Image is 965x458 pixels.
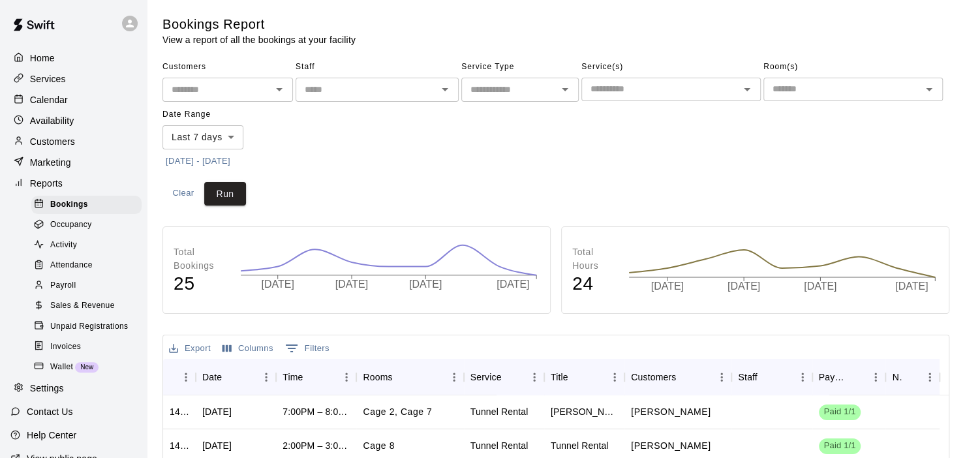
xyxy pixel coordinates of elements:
a: Invoices [31,337,147,357]
p: Settings [30,382,64,395]
div: Payment [812,359,886,395]
div: Service [470,359,502,395]
span: Unpaid Registrations [50,320,128,333]
h4: 24 [572,273,615,296]
span: Payroll [50,279,76,292]
button: Menu [793,367,812,387]
p: Help Center [27,429,76,442]
div: ID [163,359,196,395]
h4: 25 [174,273,227,296]
div: Staff [738,359,757,395]
button: Open [436,80,454,99]
div: Rooms [363,359,392,395]
p: View a report of all the bookings at your facility [162,33,356,46]
div: Service [464,359,544,395]
div: 1434978 [170,405,189,418]
div: Bookings [31,196,142,214]
div: Payment [819,359,848,395]
button: Menu [525,367,544,387]
a: Home [10,48,136,68]
button: Sort [676,368,694,386]
div: Occupancy [31,216,142,234]
button: Menu [444,367,464,387]
div: Time [276,359,356,395]
p: Services [30,72,66,85]
tspan: [DATE] [804,281,836,292]
button: [DATE] - [DATE] [162,151,234,172]
button: Sort [393,368,411,386]
span: Invoices [50,341,81,354]
div: Tunnel Rental [470,405,528,418]
p: Contact Us [27,405,73,418]
span: Occupancy [50,219,92,232]
a: Unpaid Registrations [31,316,147,337]
a: WalletNew [31,357,147,377]
div: Date [202,359,222,395]
p: Customers [30,135,75,148]
div: Customers [631,359,676,395]
div: Sales & Revenue [31,297,142,315]
button: Open [738,80,756,99]
p: Reports [30,177,63,190]
a: Marketing [10,153,136,172]
tspan: [DATE] [409,279,442,290]
tspan: [DATE] [728,281,760,292]
button: Sort [758,368,776,386]
button: Sort [848,368,866,386]
div: 2:00PM – 3:00PM [283,439,350,452]
button: Open [920,80,938,99]
div: Customers [624,359,731,395]
div: Activity [31,236,142,254]
span: Date Range [162,104,277,125]
a: Bookings [31,194,147,215]
div: Tunnel Rental [470,439,528,452]
a: Activity [31,236,147,256]
span: Customers [162,57,293,78]
a: Occupancy [31,215,147,235]
button: Sort [568,368,587,386]
tspan: [DATE] [497,279,529,290]
p: Cage 8 [363,439,395,453]
button: Open [556,80,574,99]
span: Paid 1/1 [819,440,861,452]
span: Service Type [461,57,579,78]
button: Menu [605,367,624,387]
button: Menu [337,367,356,387]
h5: Bookings Report [162,16,356,33]
div: Date [196,359,276,395]
button: Menu [920,367,940,387]
div: Title [544,359,624,395]
a: Attendance [31,256,147,276]
a: Customers [10,132,136,151]
button: Show filters [282,338,333,359]
button: Clear [162,182,204,206]
div: Time [283,359,303,395]
span: Bookings [50,198,88,211]
button: Run [204,182,246,206]
button: Menu [866,367,885,387]
div: Notes [885,359,939,395]
button: Sort [501,368,519,386]
p: Swapnil Borkar [631,439,711,453]
button: Sort [902,368,920,386]
button: Sort [222,368,240,386]
div: 1433769 [170,439,189,452]
button: Menu [712,367,731,387]
div: Mon, Sep 15, 2025 [202,439,232,452]
tspan: [DATE] [651,281,683,292]
button: Sort [303,368,321,386]
div: Wed, Sep 17, 2025 [202,405,232,418]
div: Availability [10,111,136,130]
tspan: [DATE] [895,281,928,292]
div: Last 7 days [162,125,243,149]
a: Calendar [10,90,136,110]
a: Services [10,69,136,89]
a: Reports [10,174,136,193]
p: Cage 2, Cage 7 [363,405,432,419]
button: Sort [170,368,188,386]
